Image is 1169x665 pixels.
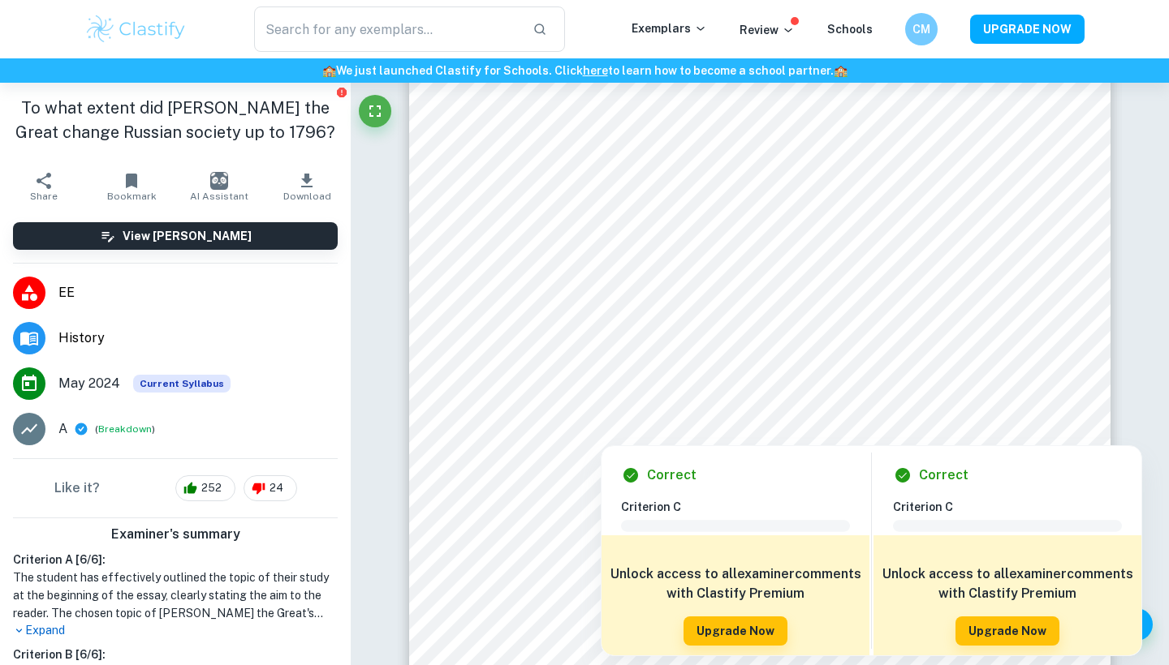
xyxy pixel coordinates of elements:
[6,525,344,544] h6: Examiner's summary
[834,64,848,77] span: 🏫
[58,419,67,439] p: A
[263,164,351,209] button: Download
[13,551,338,568] h6: Criterion A [ 6 / 6 ]:
[58,283,338,302] span: EE
[88,164,175,209] button: Bookmark
[13,568,338,622] h1: The student has effectively outlined the topic of their study at the beginning of the essay, clea...
[827,23,873,36] a: Schools
[190,191,248,202] span: AI Assistant
[84,13,188,45] img: Clastify logo
[970,15,1085,44] button: UPGRADE NOW
[123,227,252,245] h6: View [PERSON_NAME]
[3,62,1166,79] h6: We just launched Clastify for Schools. Click to learn how to become a school partner.
[13,646,338,663] h6: Criterion B [ 6 / 6 ]:
[98,422,152,436] button: Breakdown
[740,21,795,39] p: Review
[882,564,1133,603] h6: Unlock access to all examiner comments with Clastify Premium
[54,478,100,498] h6: Like it?
[192,480,231,496] span: 252
[905,13,938,45] button: CM
[133,375,231,393] div: This exemplar is based on the current syllabus. Feel free to refer to it for inspiration/ideas wh...
[621,498,863,516] h6: Criterion C
[107,191,157,202] span: Bookmark
[335,86,347,98] button: Report issue
[58,328,338,348] span: History
[583,64,608,77] a: here
[955,616,1059,646] button: Upgrade Now
[133,375,231,393] span: Current Syllabus
[912,20,931,38] h6: CM
[244,475,297,501] div: 24
[13,96,338,144] h1: To what extent did [PERSON_NAME] the Great change Russian society up to 1796?
[95,422,155,437] span: ( )
[893,498,1135,516] h6: Criterion C
[13,622,338,639] p: Expand
[58,374,120,393] span: May 2024
[647,466,697,485] h6: Correct
[175,164,263,209] button: AI Assistant
[322,64,336,77] span: 🏫
[632,19,707,37] p: Exemplars
[261,480,292,496] span: 24
[919,466,968,485] h6: Correct
[359,95,391,127] button: Fullscreen
[30,191,58,202] span: Share
[210,172,228,190] img: AI Assistant
[254,6,520,52] input: Search for any exemplars...
[283,191,331,202] span: Download
[13,222,338,250] button: View [PERSON_NAME]
[175,475,235,501] div: 252
[610,564,861,603] h6: Unlock access to all examiner comments with Clastify Premium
